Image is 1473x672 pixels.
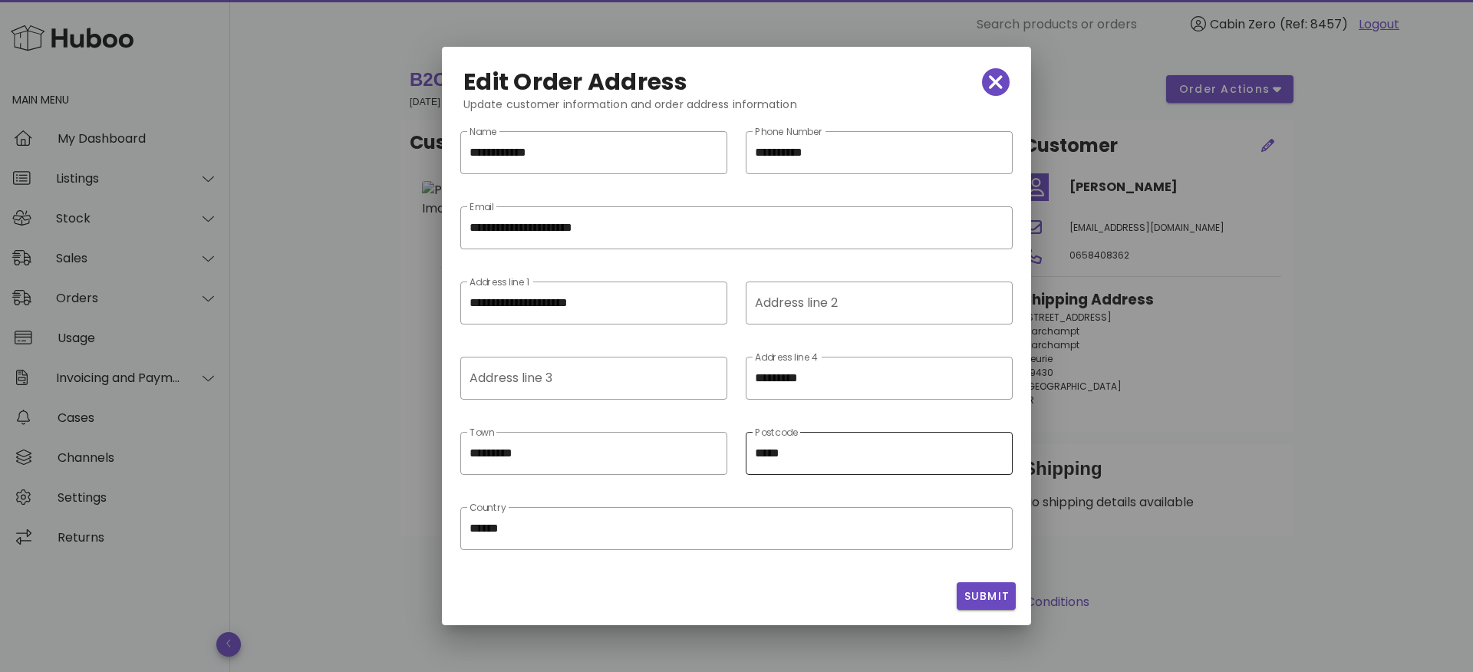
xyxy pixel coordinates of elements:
[470,277,529,288] label: Address line 1
[963,588,1010,604] span: Submit
[470,202,494,213] label: Email
[957,582,1016,610] button: Submit
[755,127,823,138] label: Phone Number
[470,127,496,138] label: Name
[470,502,506,514] label: Country
[755,352,819,364] label: Address line 4
[755,427,798,439] label: Postcode
[451,96,1022,125] div: Update customer information and order address information
[470,427,494,439] label: Town
[463,70,688,94] h2: Edit Order Address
